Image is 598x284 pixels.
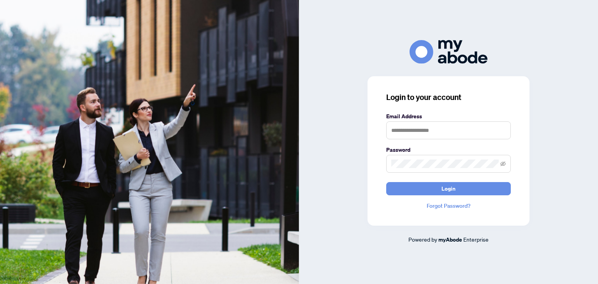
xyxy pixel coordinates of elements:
h3: Login to your account [386,92,511,103]
span: Enterprise [463,236,489,243]
img: ma-logo [410,40,487,64]
span: Powered by [408,236,437,243]
label: Email Address [386,112,511,121]
a: Forgot Password? [386,202,511,210]
label: Password [386,146,511,154]
span: eye-invisible [500,161,506,167]
button: Login [386,182,511,195]
span: Login [441,182,456,195]
a: myAbode [438,235,462,244]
